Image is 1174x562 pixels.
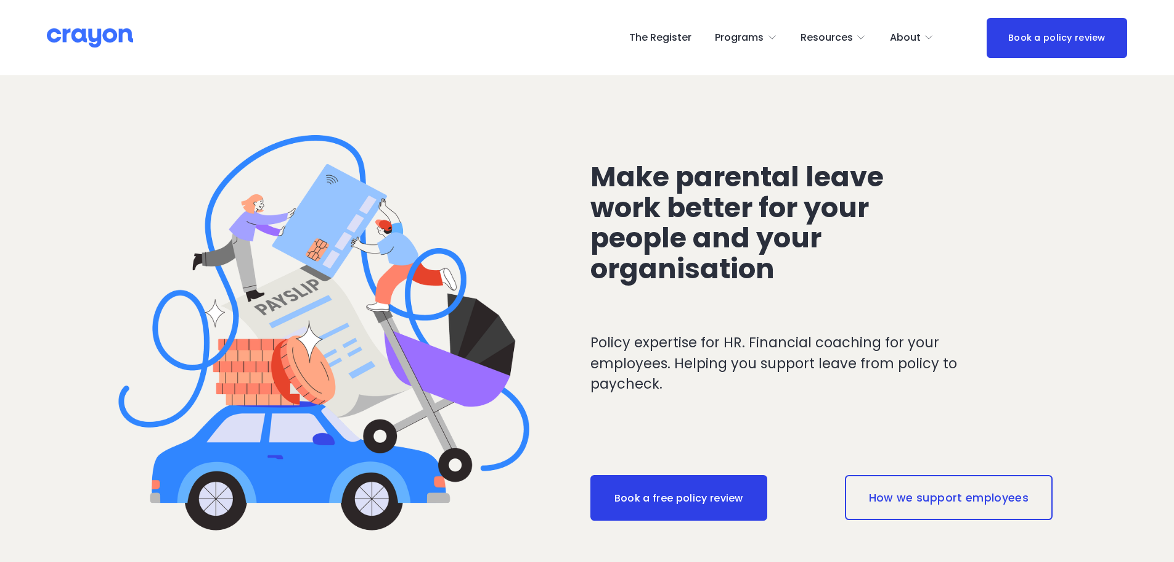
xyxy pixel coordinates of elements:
a: folder dropdown [801,28,866,48]
a: folder dropdown [715,28,777,48]
a: The Register [629,28,691,48]
span: Make parental leave work better for your people and your organisation [590,157,890,289]
a: How we support employees [845,475,1053,519]
span: Programs [715,29,764,47]
p: Policy expertise for HR. Financial coaching for your employees. Helping you support leave from po... [590,333,1008,395]
img: Crayon [47,27,133,49]
a: Book a policy review [987,18,1127,58]
span: Resources [801,29,853,47]
a: Book a free policy review [590,475,767,521]
span: About [890,29,921,47]
a: folder dropdown [890,28,934,48]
